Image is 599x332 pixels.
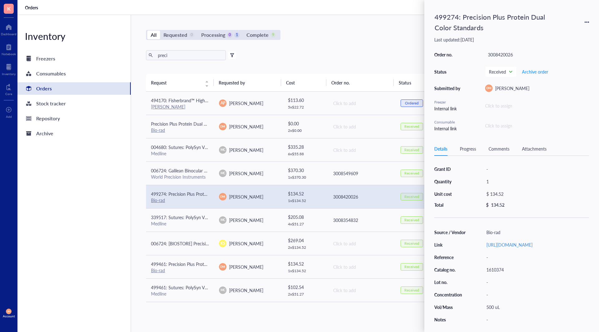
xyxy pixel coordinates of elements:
[151,79,201,86] span: Request
[404,194,419,199] div: Received
[328,255,396,278] td: Click to add
[146,30,280,40] div: segmented control
[2,72,16,76] div: Inventory
[288,260,323,267] div: $ 134.52
[288,105,323,110] div: 5 x $ 22.72
[434,166,466,172] div: Grant ID
[522,69,548,74] span: Archive order
[151,284,394,291] span: 499461: Sutures: PolySyn Violet Braided Suture, Size 5/0, 18"/45 cm, P-3 Needle, Precision Revers...
[151,214,394,220] span: 339517: Sutures: PolySyn Violet Braided Suture, Size 5/0, 18"/45 cm, P-3 Needle, Precision Revers...
[151,240,277,247] span: 006724: [BIOSTORE] Precision Plus Protein Dual Color Standards
[17,67,131,80] a: Consumables
[201,31,225,39] div: Processing
[151,197,165,203] a: Bio-rad
[485,50,589,59] div: 3008420026
[288,245,323,250] div: 2 x $ 134.52
[333,170,391,177] div: 3008549609
[7,5,11,12] span: K
[328,185,396,208] td: 3008420026
[229,264,263,270] span: [PERSON_NAME]
[404,218,419,223] div: Received
[155,51,223,60] input: Find orders in table
[288,97,323,103] div: $ 113.60
[288,152,323,156] div: 6 x $ 55.88
[221,241,225,246] span: KS
[151,174,209,180] div: World Precision Instruments
[151,261,252,267] span: 499461: Precision Plus Protein Dual Color Standards
[288,214,323,220] div: $ 205.08
[151,151,209,156] div: Medline
[151,31,157,39] div: All
[434,52,462,57] div: Order no.
[288,237,323,244] div: $ 269.04
[288,175,323,180] div: 1 x $ 370.30
[333,287,391,294] div: Click to add
[17,82,131,95] a: Orders
[1,32,17,36] div: Dashboard
[434,85,462,91] div: Submitted by
[405,101,419,106] div: Ordered
[328,161,396,185] td: 3008549609
[229,170,263,176] span: [PERSON_NAME]
[229,100,263,106] span: [PERSON_NAME]
[328,302,396,325] td: Click to add
[288,222,323,227] div: 4 x $ 51.27
[214,74,281,91] th: Requested by
[434,145,447,152] div: Details
[333,217,391,224] div: 3008354832
[333,193,391,200] div: 3008420026
[151,97,311,103] span: 494170: Fisherbrand™ High Precision Straight Tapered Flat Point Tweezers/Forceps
[229,123,263,130] span: [PERSON_NAME]
[288,167,323,174] div: $ 370.30
[328,208,396,232] td: 3008354832
[328,138,396,161] td: Click to add
[2,52,16,56] div: Notebook
[288,120,323,127] div: $ 0.00
[229,194,263,200] span: [PERSON_NAME]
[484,278,589,286] div: -
[495,85,529,91] span: [PERSON_NAME]
[484,303,589,311] div: 500 uL
[151,291,209,296] div: Medline
[434,292,466,297] div: Concentration
[146,74,214,91] th: Request
[434,105,462,112] div: Internal link
[485,122,589,129] div: Click to assign
[229,287,263,293] span: [PERSON_NAME]
[489,69,512,75] span: Received
[484,253,589,262] div: -
[485,102,589,109] div: Click to assign
[522,145,547,152] div: Attachments
[394,74,439,91] th: Status
[434,119,462,125] div: Consumable
[5,82,12,96] a: Core
[434,202,466,208] div: Total
[460,145,476,152] div: Progress
[163,31,187,39] div: Requested
[221,124,225,129] span: DM
[25,5,39,10] a: Orders
[333,100,391,107] div: Click to add
[36,129,53,138] div: Archive
[434,267,466,272] div: Catalog no.
[404,241,419,246] div: Received
[328,232,396,255] td: Click to add
[288,284,323,291] div: $ 102.54
[151,121,235,127] span: Precision Plus Protein Dual Color Standards
[17,30,131,42] div: Inventory
[36,114,60,123] div: Repository
[36,54,55,63] div: Freezers
[234,32,240,38] div: 1
[221,195,225,199] span: DM
[288,268,323,273] div: 1 x $ 134.52
[151,127,165,133] a: Bio-rad
[434,254,466,260] div: Reference
[288,198,323,203] div: 1 x $ 134.52
[484,190,587,198] div: $ 134.52
[227,32,232,38] div: 0
[404,171,419,176] div: Received
[288,128,323,133] div: 2 x $ 0.00
[17,127,131,140] a: Archive
[484,177,589,186] div: 1
[434,69,462,75] div: Status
